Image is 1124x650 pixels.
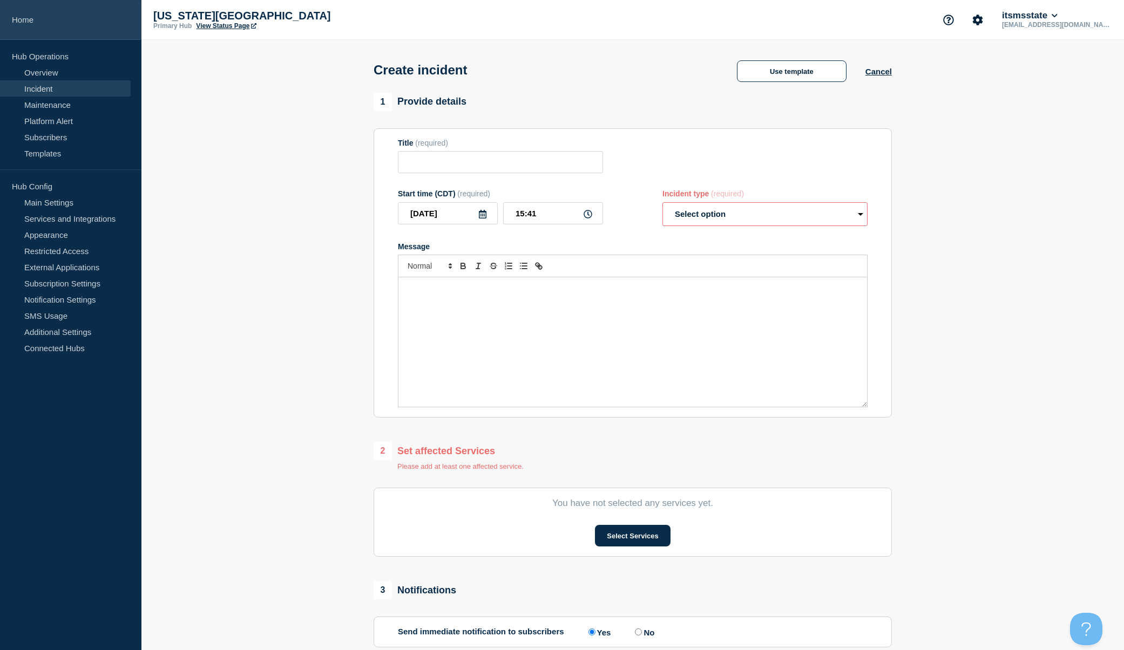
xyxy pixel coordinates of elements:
[1000,21,1112,29] p: [EMAIL_ADDRESS][DOMAIN_NAME]
[374,442,392,460] span: 2
[501,259,516,272] button: Toggle ordered list
[397,462,524,470] p: Please add at least one affected service.
[635,628,642,635] input: No
[486,259,501,272] button: Toggle strikethrough text
[398,189,603,198] div: Start time (CDT)
[632,627,654,637] label: No
[374,63,467,78] h1: Create incident
[398,202,498,224] input: YYYY-MM-DD
[415,139,448,147] span: (required)
[865,67,892,76] button: Cancel
[398,242,868,251] div: Message
[374,93,392,111] span: 1
[374,581,456,599] div: Notifications
[398,277,867,407] div: Message
[937,9,960,31] button: Support
[457,189,490,198] span: (required)
[966,9,989,31] button: Account settings
[503,202,603,224] input: HH:MM
[531,259,546,272] button: Toggle link
[196,22,256,30] a: View Status Page
[711,189,744,198] span: (required)
[588,628,595,635] input: Yes
[374,442,524,460] div: Set affected Services
[403,259,456,272] span: Font size
[153,22,192,30] p: Primary Hub
[516,259,531,272] button: Toggle bulleted list
[398,498,868,509] p: You have not selected any services yet.
[398,139,603,147] div: Title
[737,60,847,82] button: Use template
[595,525,670,546] button: Select Services
[662,189,868,198] div: Incident type
[398,151,603,173] input: Title
[1000,10,1060,21] button: itsmsstate
[1070,613,1102,645] iframe: Help Scout Beacon - Open
[662,202,868,226] select: Incident type
[398,627,564,637] p: Send immediate notification to subscribers
[374,93,466,111] div: Provide details
[471,259,486,272] button: Toggle italic text
[398,627,868,637] div: Send immediate notification to subscribers
[456,259,471,272] button: Toggle bold text
[374,581,392,599] span: 3
[586,627,611,637] label: Yes
[153,10,369,22] p: [US_STATE][GEOGRAPHIC_DATA]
